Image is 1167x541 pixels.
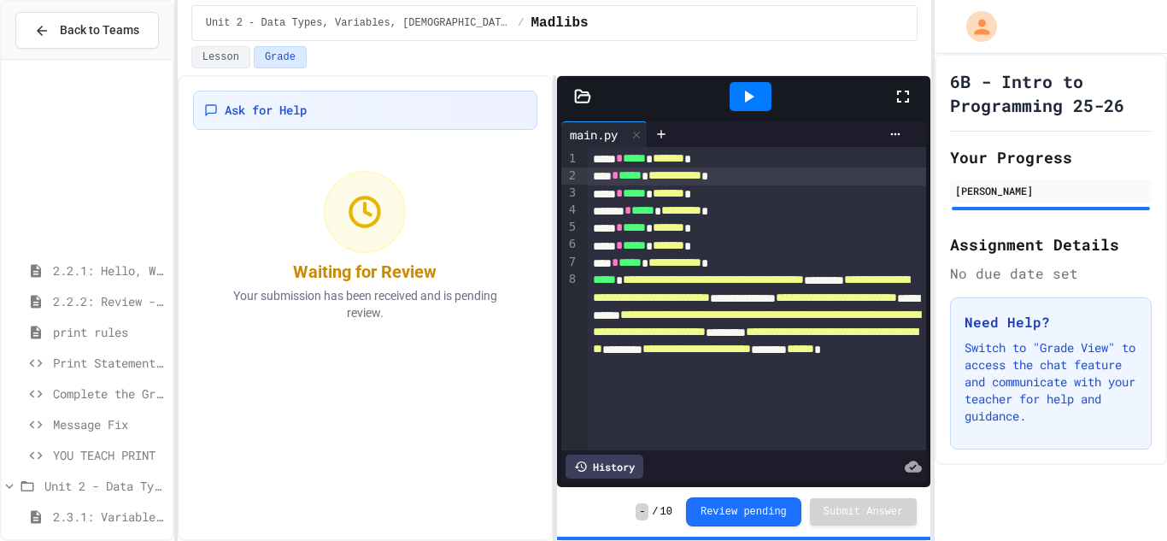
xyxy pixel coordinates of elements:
[561,236,578,253] div: 6
[965,339,1137,425] p: Switch to "Grade View" to access the chat feature and communicate with your teacher for help and ...
[518,16,524,30] span: /
[950,232,1152,256] h2: Assignment Details
[561,219,578,236] div: 5
[44,477,166,495] span: Unit 2 - Data Types, Variables, [DEMOGRAPHIC_DATA]
[211,287,519,321] p: Your submission has been received and is pending review.
[53,354,166,372] span: Print Statement Repair
[566,455,643,479] div: History
[531,13,588,33] span: Madlibs
[660,505,672,519] span: 10
[824,505,904,519] span: Submit Answer
[60,21,139,39] span: Back to Teams
[561,150,578,168] div: 1
[15,12,159,49] button: Back to Teams
[810,498,918,526] button: Submit Answer
[53,385,166,403] span: Complete the Greeting
[948,7,1001,46] div: My Account
[206,16,512,30] span: Unit 2 - Data Types, Variables, [DEMOGRAPHIC_DATA]
[254,46,307,68] button: Grade
[561,121,648,147] div: main.py
[225,102,307,119] span: Ask for Help
[652,505,658,519] span: /
[561,202,578,219] div: 4
[561,168,578,185] div: 2
[950,263,1152,284] div: No due date set
[53,323,166,341] span: print rules
[561,126,626,144] div: main.py
[950,69,1152,117] h1: 6B - Intro to Programming 25-26
[965,312,1137,332] h3: Need Help?
[53,415,166,433] span: Message Fix
[53,508,166,526] span: 2.3.1: Variables and Data Types
[686,497,801,526] button: Review pending
[950,145,1152,169] h2: Your Progress
[293,260,437,284] div: Waiting for Review
[53,446,166,464] span: YOU TEACH PRINT
[191,46,250,68] button: Lesson
[561,271,578,409] div: 8
[53,292,166,310] span: 2.2.2: Review - Hello, World!
[53,262,166,279] span: 2.2.1: Hello, World!
[561,254,578,271] div: 7
[636,503,648,520] span: -
[561,185,578,202] div: 3
[955,183,1146,198] div: [PERSON_NAME]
